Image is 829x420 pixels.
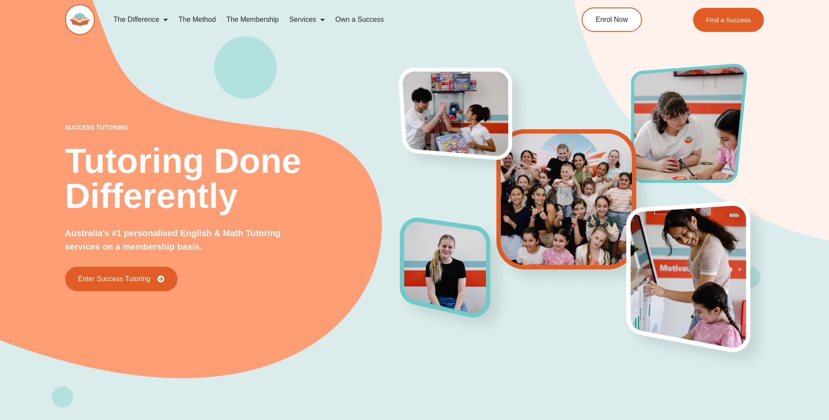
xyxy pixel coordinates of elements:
[706,17,751,23] span: Find a Success
[221,10,284,30] a: The Membership
[284,10,330,30] a: Services
[78,275,150,282] span: Enter Success Tutoring
[173,10,221,30] a: The Method
[693,8,764,32] a: Find a Success
[582,7,642,32] a: Enrol Now
[330,10,389,30] a: Own a Success
[108,10,173,30] a: The Difference
[65,124,401,131] p: success tutoring
[65,144,401,213] h2: Tutoring Done Differently
[65,267,177,291] a: Enter Success Tutoring
[596,16,628,23] span: Enrol Now
[108,10,542,30] nav: Menu
[65,227,310,254] p: Australia's #1 personalised English & Math Tutoring services on a membership basis.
